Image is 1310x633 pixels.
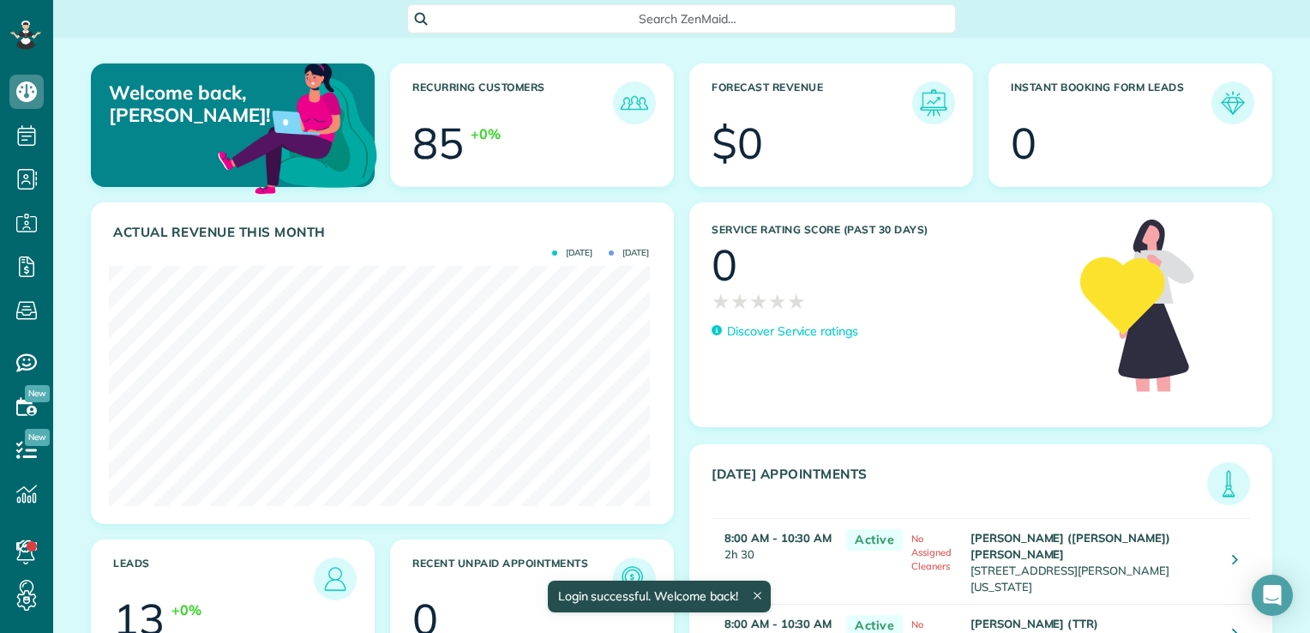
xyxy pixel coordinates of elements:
span: ★ [787,286,806,316]
div: Open Intercom Messenger [1252,575,1293,616]
p: Welcome back, [PERSON_NAME]! [109,81,282,127]
strong: 8:00 AM - 10:30 AM [724,531,832,545]
img: icon_unpaid_appointments-47b8ce3997adf2238b356f14209ab4cced10bd1f174958f3ca8f1d0dd7fffeee.png [617,562,652,596]
img: icon_forecast_revenue-8c13a41c7ed35a8dcfafea3cbb826a0462acb37728057bba2d056411b612bbbe.png [916,86,951,120]
h3: Service Rating score (past 30 days) [712,224,1063,236]
h3: [DATE] Appointments [712,467,1207,505]
td: [STREET_ADDRESS][PERSON_NAME][US_STATE] [966,519,1219,605]
span: No Assigned Cleaners [911,533,952,572]
h3: Recurring Customers [412,81,613,124]
div: 0 [712,244,737,286]
strong: 8:00 AM - 10:30 AM [724,617,832,630]
h3: Forecast Revenue [712,81,912,124]
div: +0% [171,600,201,620]
img: icon_form_leads-04211a6a04a5b2264e4ee56bc0799ec3eb69b7e499cbb523a139df1d13a81ae0.png [1216,86,1250,120]
a: Discover Service ratings [712,323,858,341]
span: New [25,429,50,446]
div: $0 [712,122,763,165]
img: dashboard_welcome-42a62b7d889689a78055ac9021e634bf52bae3f8056760290aed330b23ab8690.png [214,44,381,210]
span: ★ [712,286,730,316]
h3: Leads [113,558,314,600]
p: Discover Service ratings [727,323,858,341]
h3: Instant Booking Form Leads [1011,81,1211,124]
div: 85 [412,122,464,165]
h3: Actual Revenue this month [113,225,656,240]
span: ★ [749,286,768,316]
img: icon_leads-1bed01f49abd5b7fead27621c3d59655bb73ed531f8eeb49469d10e621d6b896.png [318,562,352,596]
span: New [25,385,50,402]
div: 0 [1011,122,1037,165]
span: [DATE] [552,249,592,257]
strong: [PERSON_NAME] ([PERSON_NAME]) [PERSON_NAME] [970,531,1170,561]
h3: Recent unpaid appointments [412,558,613,600]
img: icon_todays_appointments-901f7ab196bb0bea1936b74009e4eb5ffbc2d2711fa7634e0d609ed5ef32b18b.png [1211,467,1246,501]
img: icon_recurring_customers-cf858462ba22bcd05b5a5880d41d6543d210077de5bb9ebc9590e49fd87d84ed.png [617,86,652,120]
span: [DATE] [609,249,649,257]
div: Login successful. Welcome back! [547,581,770,612]
span: Active [846,529,903,551]
td: 2h 30 [712,519,838,605]
div: +0% [471,124,501,144]
span: ★ [730,286,749,316]
span: ★ [768,286,787,316]
strong: [PERSON_NAME] (TTR) [970,617,1098,630]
